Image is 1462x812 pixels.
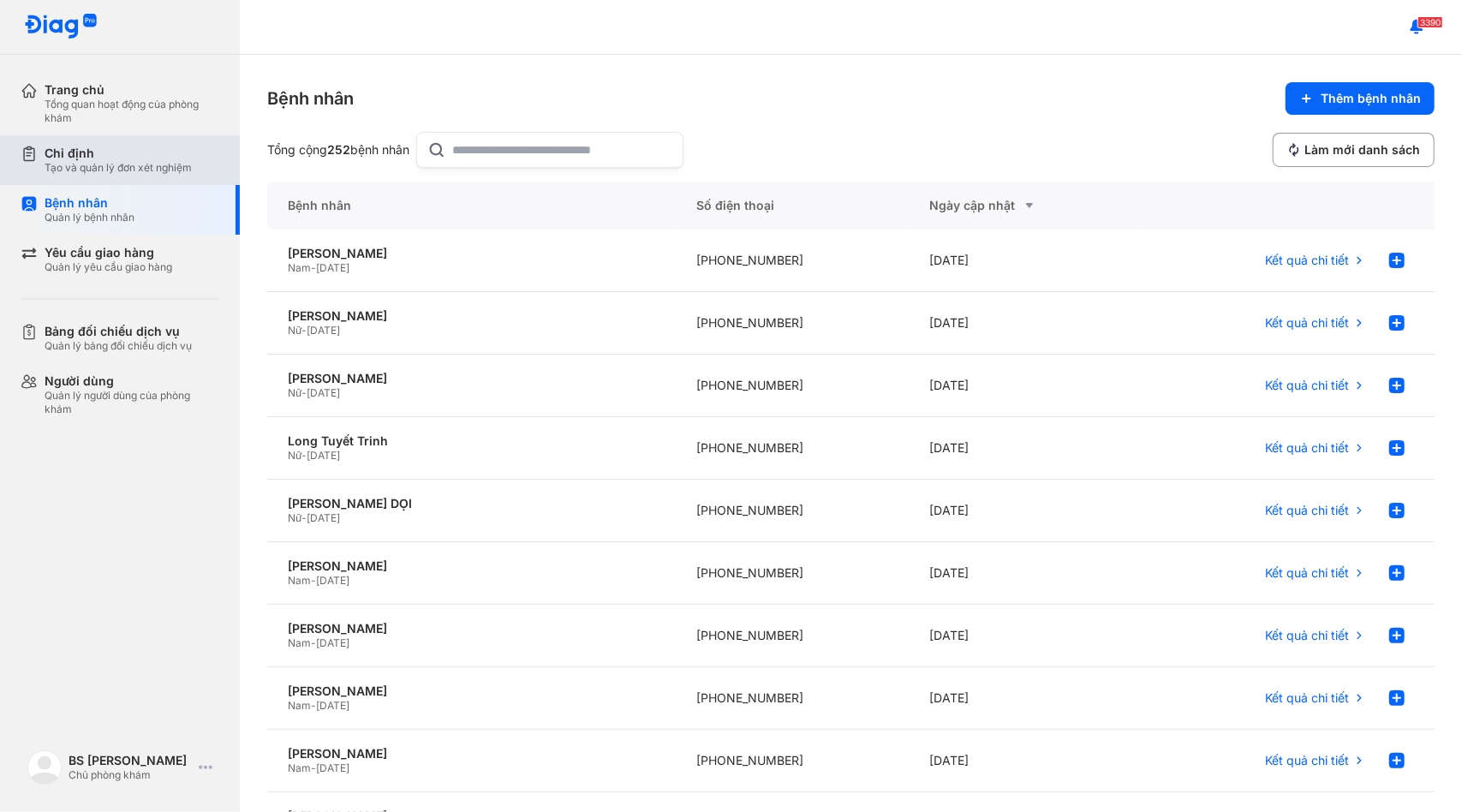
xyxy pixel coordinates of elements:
[288,761,311,774] span: Nam
[676,355,910,417] div: [PHONE_NUMBER]
[311,574,316,587] span: -
[676,182,910,230] div: Số điện thoại
[307,324,340,337] span: [DATE]
[316,636,349,649] span: [DATE]
[288,246,655,261] div: [PERSON_NAME]
[24,14,98,40] img: logo
[676,480,910,542] div: [PHONE_NUMBER]
[288,324,301,337] span: Nữ
[288,684,655,699] div: [PERSON_NAME]
[311,761,316,774] span: -
[316,699,349,712] span: [DATE]
[45,98,219,125] div: Tổng quan hoạt động của phòng khám
[288,496,655,511] div: [PERSON_NAME] DỌI
[288,386,301,399] span: Nữ
[910,417,1143,480] div: [DATE]
[301,449,307,462] span: -
[288,746,655,761] div: [PERSON_NAME]
[1273,133,1435,167] button: Làm mới danh sách
[45,260,172,274] div: Quản lý yêu cầu giao hàng
[288,511,301,524] span: Nữ
[1265,753,1349,768] span: Kết quả chi tiết
[327,142,350,157] span: 252
[307,449,340,462] span: [DATE]
[69,768,192,782] div: Chủ phòng khám
[288,261,311,274] span: Nam
[910,667,1143,730] div: [DATE]
[1265,440,1349,456] span: Kết quả chi tiết
[307,511,340,524] span: [DATE]
[316,761,349,774] span: [DATE]
[301,324,307,337] span: -
[288,449,301,462] span: Nữ
[45,146,192,161] div: Chỉ định
[1265,315,1349,331] span: Kết quả chi tiết
[311,699,316,712] span: -
[316,574,349,587] span: [DATE]
[45,339,192,353] div: Quản lý bảng đối chiếu dịch vụ
[301,511,307,524] span: -
[267,182,676,230] div: Bệnh nhân
[676,417,910,480] div: [PHONE_NUMBER]
[45,195,134,211] div: Bệnh nhân
[45,373,219,389] div: Người dùng
[910,480,1143,542] div: [DATE]
[1265,628,1349,643] span: Kết quả chi tiết
[1265,565,1349,581] span: Kết quả chi tiết
[267,87,354,110] div: Bệnh nhân
[301,386,307,399] span: -
[288,574,311,587] span: Nam
[1321,91,1421,106] span: Thêm bệnh nhân
[1417,16,1443,28] span: 3390
[45,211,134,224] div: Quản lý bệnh nhân
[69,753,192,768] div: BS [PERSON_NAME]
[930,195,1123,216] div: Ngày cập nhật
[676,667,910,730] div: [PHONE_NUMBER]
[288,621,655,636] div: [PERSON_NAME]
[45,161,192,175] div: Tạo và quản lý đơn xét nghiệm
[307,386,340,399] span: [DATE]
[1265,690,1349,706] span: Kết quả chi tiết
[676,730,910,792] div: [PHONE_NUMBER]
[910,605,1143,667] div: [DATE]
[27,750,62,785] img: logo
[45,82,219,98] div: Trang chủ
[910,730,1143,792] div: [DATE]
[311,636,316,649] span: -
[1304,142,1420,158] span: Làm mới danh sách
[311,261,316,274] span: -
[1265,503,1349,518] span: Kết quả chi tiết
[676,542,910,605] div: [PHONE_NUMBER]
[910,292,1143,355] div: [DATE]
[910,230,1143,292] div: [DATE]
[1265,378,1349,393] span: Kết quả chi tiết
[676,605,910,667] div: [PHONE_NUMBER]
[288,699,311,712] span: Nam
[288,308,655,324] div: [PERSON_NAME]
[288,371,655,386] div: [PERSON_NAME]
[910,542,1143,605] div: [DATE]
[288,558,655,574] div: [PERSON_NAME]
[1286,82,1435,115] button: Thêm bệnh nhân
[288,636,311,649] span: Nam
[910,355,1143,417] div: [DATE]
[267,142,409,158] div: Tổng cộng bệnh nhân
[45,245,172,260] div: Yêu cầu giao hàng
[676,292,910,355] div: [PHONE_NUMBER]
[288,433,655,449] div: Long Tuyết Trinh
[1265,253,1349,268] span: Kết quả chi tiết
[316,261,349,274] span: [DATE]
[45,389,219,416] div: Quản lý người dùng của phòng khám
[676,230,910,292] div: [PHONE_NUMBER]
[45,324,192,339] div: Bảng đối chiếu dịch vụ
